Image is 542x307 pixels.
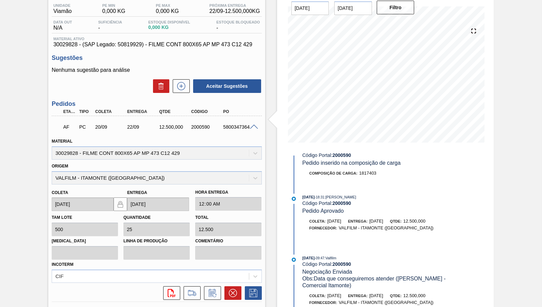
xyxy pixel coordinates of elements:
[348,294,368,298] span: Entrega:
[52,20,74,31] div: N/A
[148,20,190,24] span: Estoque Disponível
[53,37,260,41] span: Material ativo
[309,294,326,298] span: Coleta:
[52,54,262,62] h3: Sugestões
[94,124,129,130] div: 20/09/2025
[221,109,257,114] div: PO
[377,1,414,14] button: Filtro
[403,219,425,224] span: 12.500,000
[309,171,358,175] span: Composição de Carga :
[55,273,64,279] div: CIF
[127,190,147,195] label: Entrega
[309,219,326,223] span: Coleta:
[221,124,257,130] div: 5800347364
[302,269,352,275] span: Negociação Enviada
[333,200,351,206] strong: 2000590
[302,208,344,214] span: Pedido Aprovado
[291,1,329,15] input: dd/mm/yyyy
[114,197,127,211] button: locked
[359,171,376,176] span: 1817403
[102,8,125,14] span: 0,000 KG
[348,219,368,223] span: Entrega:
[180,286,201,300] div: Ir para Composição de Carga
[189,124,225,130] div: 2000590
[292,258,296,262] img: atual
[53,42,260,48] span: 30029828 - (SAP Legado: 50819929) - FILME CONT 800X65 AP MP 473 C12 429
[102,3,125,7] span: PE MIN
[52,262,73,267] label: Incoterm
[62,119,78,134] div: Aguardando Faturamento
[53,8,72,14] span: Viamão
[333,261,351,267] strong: 2000590
[52,164,68,168] label: Origem
[52,215,72,220] label: Tam lote
[169,79,190,93] div: Nova sugestão
[327,293,341,298] span: [DATE]
[390,294,402,298] span: Qtde:
[309,301,337,305] span: Fornecedor:
[157,109,193,114] div: Qtde
[125,109,161,114] div: Entrega
[62,109,78,114] div: Etapa
[324,256,336,260] span: : Valfilm
[195,215,208,220] label: Total
[302,276,447,288] span: Obs: Data que conseguiremos atender ([PERSON_NAME] - Comercial Itamonte)
[94,109,129,114] div: Coleta
[52,236,118,246] label: [MEDICAL_DATA]
[241,286,262,300] div: Salvar Pedido
[209,8,260,14] span: 22/09 - 12.500,000 KG
[195,188,261,197] label: Hora Entrega
[195,236,261,246] label: Comentário
[333,152,351,158] strong: 2000590
[156,3,179,7] span: PE MAX
[190,79,262,94] div: Aceitar Sugestões
[403,293,425,298] span: 12.500,000
[150,79,169,93] div: Excluir Sugestões
[160,286,180,300] div: Abrir arquivo PDF
[52,190,68,195] label: Coleta
[52,100,262,108] h3: Pedidos
[53,20,72,24] span: Data out
[302,256,315,260] span: [DATE]
[201,286,221,300] div: Informar alteração no pedido
[302,195,315,199] span: [DATE]
[97,20,124,31] div: -
[78,109,94,114] div: Tipo
[116,200,124,208] img: locked
[221,286,241,300] div: Cancelar pedido
[127,197,189,211] input: dd/mm/yyyy
[123,215,151,220] label: Quantidade
[302,160,401,166] span: Pedido inserido na composição de carga
[52,67,262,73] p: Nenhuma sugestão para análise
[78,124,94,130] div: Pedido de Compra
[52,197,114,211] input: dd/mm/yyyy
[324,195,356,199] span: : [PERSON_NAME]
[309,226,337,230] span: Fornecedor:
[369,219,383,224] span: [DATE]
[157,124,193,130] div: 12.500,000
[148,25,190,30] span: 0,000 KG
[98,20,122,24] span: Suficiência
[302,261,464,267] div: Código Portal:
[302,200,464,206] div: Código Portal:
[369,293,383,298] span: [DATE]
[123,236,190,246] label: Linha de Produção
[216,20,260,24] span: Estoque Bloqueado
[292,197,296,201] img: atual
[52,139,72,144] label: Material
[315,195,324,199] span: - 18:31
[209,3,260,7] span: Próxima Entrega
[302,152,464,158] div: Código Portal:
[334,1,372,15] input: dd/mm/yyyy
[189,109,225,114] div: Código
[339,225,434,230] span: VALFILM - ITAMONTE ([GEOGRAPHIC_DATA])
[339,300,434,305] span: VALFILM - ITAMONTE ([GEOGRAPHIC_DATA])
[63,124,76,130] p: AF
[193,79,261,93] button: Aceitar Sugestões
[390,219,402,223] span: Qtde:
[53,3,72,7] span: Unidade
[156,8,179,14] span: 0,000 KG
[315,256,324,260] span: - 09:47
[125,124,161,130] div: 22/09/2025
[327,219,341,224] span: [DATE]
